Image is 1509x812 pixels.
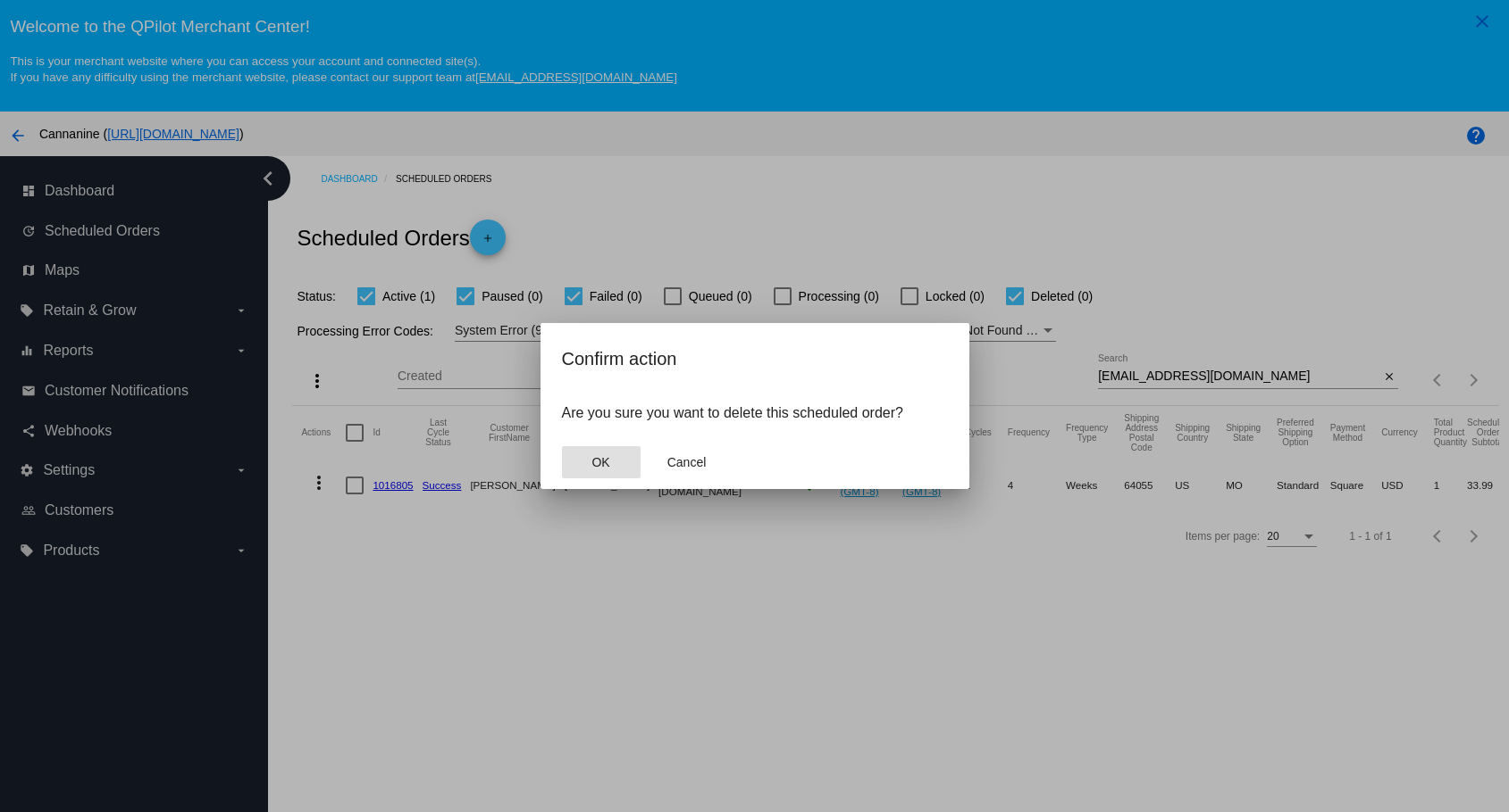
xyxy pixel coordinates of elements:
[562,344,948,373] h2: Confirm action
[591,455,609,469] span: OK
[562,446,641,478] button: Close dialog
[648,446,726,478] button: Close dialog
[667,455,707,469] span: Cancel
[562,405,948,421] p: Are you sure you want to delete this scheduled order?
